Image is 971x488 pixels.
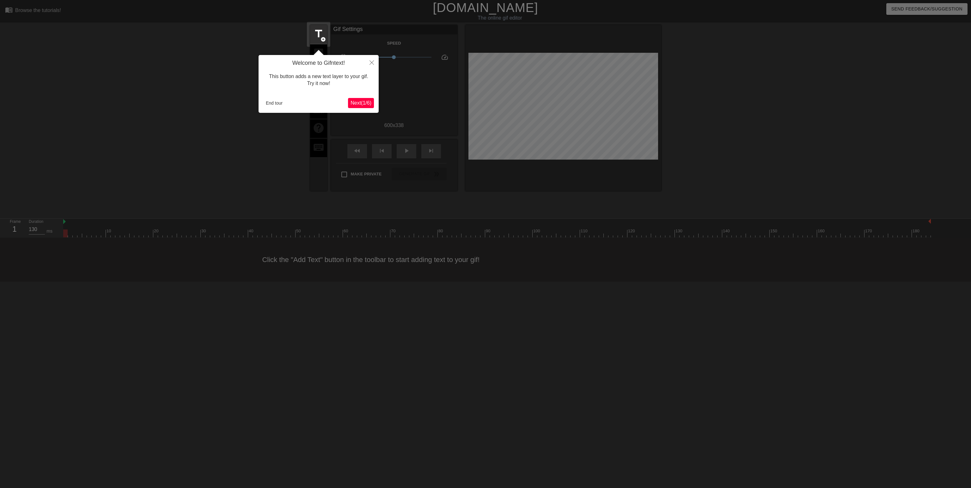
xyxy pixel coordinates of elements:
div: This button adds a new text layer to your gif. Try it now! [263,67,374,94]
h4: Welcome to Gifntext! [263,60,374,67]
button: End tour [263,98,285,108]
button: Next [348,98,374,108]
span: Next ( 1 / 6 ) [351,100,371,106]
button: Close [365,55,379,70]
